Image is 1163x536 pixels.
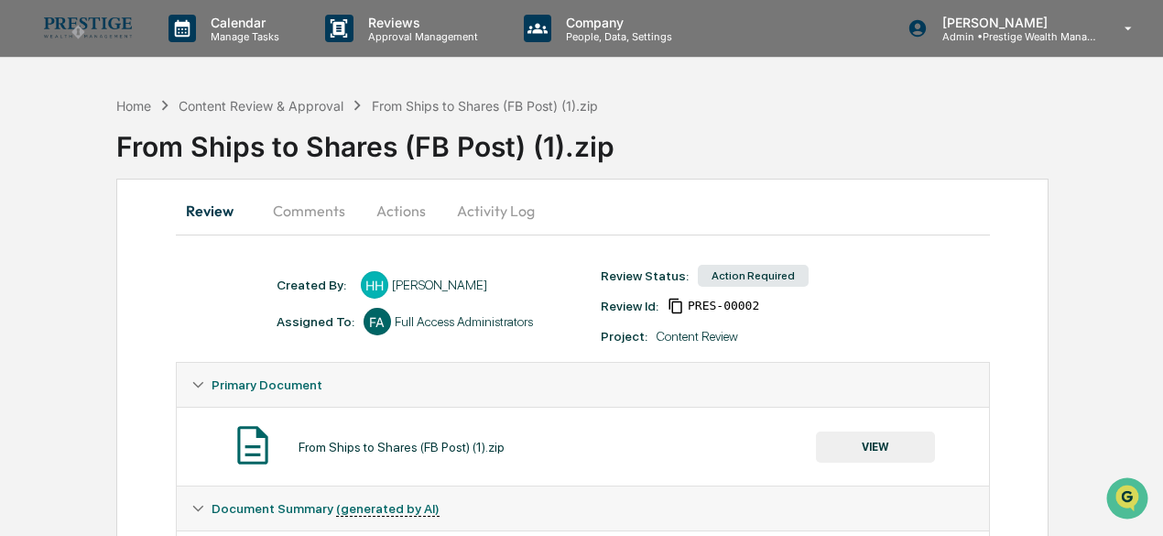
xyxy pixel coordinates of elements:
[11,258,123,291] a: 🔎Data Lookup
[277,278,352,292] div: Created By: ‎ ‎
[177,363,989,407] div: Primary Document
[196,30,288,43] p: Manage Tasks
[37,231,118,249] span: Preclearance
[37,266,115,284] span: Data Lookup
[601,329,647,344] div: Project:
[928,15,1098,30] p: [PERSON_NAME]
[230,422,276,468] img: Document Icon
[311,146,333,168] button: Start new chat
[601,268,689,283] div: Review Status:
[196,15,288,30] p: Calendar
[336,501,440,517] u: (generated by AI)
[395,314,533,329] div: Full Access Administrators
[179,98,343,114] div: Content Review & Approval
[11,224,125,257] a: 🖐️Preclearance
[62,140,300,159] div: Start new chat
[129,310,222,324] a: Powered byPylon
[442,189,549,233] button: Activity Log
[44,17,132,38] img: logo
[299,440,505,454] div: From Ships to Shares (FB Post) (1).zip
[212,501,440,516] span: Document Summary
[601,299,658,313] div: Review Id:
[18,268,33,282] div: 🔎
[372,98,598,114] div: From Ships to Shares (FB Post) (1).zip
[657,329,738,344] div: Content Review
[258,189,360,233] button: Comments
[353,30,487,43] p: Approval Management
[151,231,227,249] span: Attestations
[688,299,759,313] span: 6d075001-8d7e-4605-a67b-4c9010877eb3
[816,432,935,463] button: VIEW
[928,30,1098,43] p: Admin • Prestige Wealth Management
[116,98,151,114] div: Home
[392,278,487,292] div: [PERSON_NAME]
[1104,476,1154,525] iframe: Open customer support
[62,159,232,173] div: We're available if you need us!
[212,377,322,392] span: Primary Document
[698,265,809,287] div: Action Required
[360,189,442,233] button: Actions
[551,15,681,30] p: Company
[361,271,388,299] div: HH
[353,15,487,30] p: Reviews
[551,30,681,43] p: People, Data, Settings
[176,189,990,233] div: secondary tabs example
[116,115,1163,163] div: From Ships to Shares (FB Post) (1).zip
[277,314,354,329] div: Assigned To:
[133,233,147,247] div: 🗄️
[18,140,51,173] img: 1746055101610-c473b297-6a78-478c-a979-82029cc54cd1
[18,233,33,247] div: 🖐️
[364,308,391,335] div: FA
[177,487,989,531] div: Document Summary (generated by AI)
[182,311,222,324] span: Pylon
[176,189,258,233] button: Review
[177,407,989,486] div: Primary Document
[18,38,333,68] p: How can we help?
[125,224,234,257] a: 🗄️Attestations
